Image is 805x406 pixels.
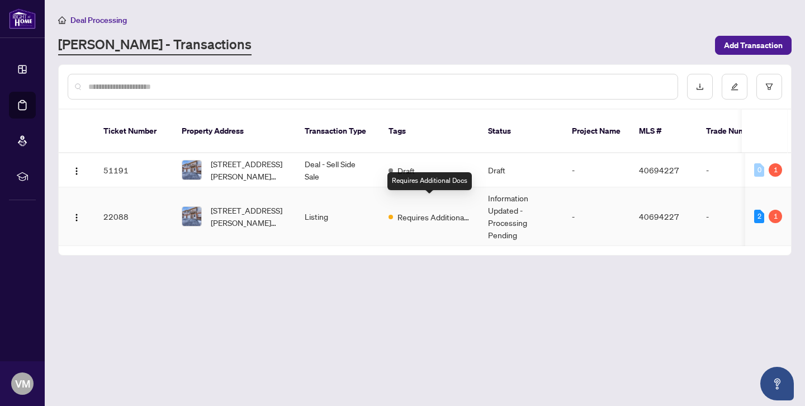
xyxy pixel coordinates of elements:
span: [STREET_ADDRESS][PERSON_NAME][PERSON_NAME] [211,204,287,229]
button: Add Transaction [715,36,792,55]
span: [STREET_ADDRESS][PERSON_NAME][PERSON_NAME] [211,158,287,182]
th: Property Address [173,110,296,153]
button: edit [722,74,747,100]
img: thumbnail-img [182,207,201,226]
td: 51191 [94,153,173,187]
div: Requires Additional Docs [387,172,472,190]
span: 40694227 [639,165,679,175]
span: Draft [397,164,415,177]
td: Deal - Sell Side Sale [296,153,380,187]
span: 40694227 [639,211,679,221]
span: download [696,83,704,91]
span: filter [765,83,773,91]
a: [PERSON_NAME] - Transactions [58,35,252,55]
img: logo [9,8,36,29]
th: Status [479,110,563,153]
img: Logo [72,167,81,176]
span: Add Transaction [724,36,783,54]
button: download [687,74,713,100]
th: MLS # [630,110,697,153]
td: 22088 [94,187,173,246]
th: Ticket Number [94,110,173,153]
button: Open asap [760,367,794,400]
div: 1 [769,210,782,223]
span: edit [731,83,738,91]
td: - [563,153,630,187]
td: Listing [296,187,380,246]
td: - [697,153,775,187]
td: - [563,187,630,246]
td: Information Updated - Processing Pending [479,187,563,246]
div: 0 [754,163,764,177]
th: Tags [380,110,479,153]
td: Draft [479,153,563,187]
span: home [58,16,66,24]
button: Logo [68,161,86,179]
img: thumbnail-img [182,160,201,180]
div: 1 [769,163,782,177]
div: 2 [754,210,764,223]
span: Deal Processing [70,15,127,25]
th: Transaction Type [296,110,380,153]
th: Trade Number [697,110,775,153]
span: Requires Additional Docs [397,211,470,223]
img: Logo [72,213,81,222]
span: VM [15,376,30,391]
td: - [697,187,775,246]
th: Project Name [563,110,630,153]
button: filter [756,74,782,100]
button: Logo [68,207,86,225]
